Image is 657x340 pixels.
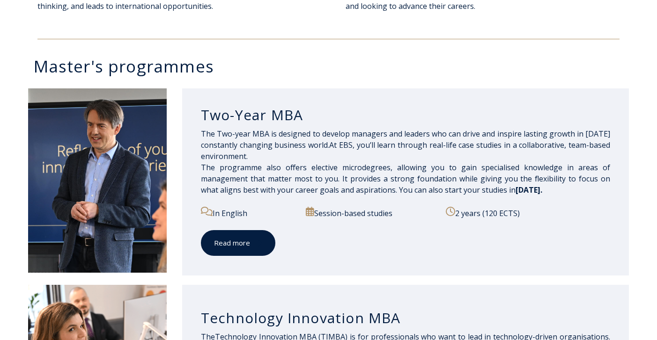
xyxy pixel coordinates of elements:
img: DSC_2098 [28,88,167,273]
p: 2 years (120 ECTS) [446,207,610,219]
a: Read more [201,230,275,256]
h3: Two-Year MBA [201,106,610,124]
span: You can also start your studies in [399,185,542,195]
span: [DATE]. [516,185,542,195]
span: The Two-year MBA is designed to develop managers and leaders who can drive and inspire lasting gr... [201,129,610,195]
p: In English [201,207,295,219]
h3: Technology Innovation MBA [201,309,610,327]
p: Session-based studies [306,207,435,219]
h3: Master's programmes [34,58,633,74]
